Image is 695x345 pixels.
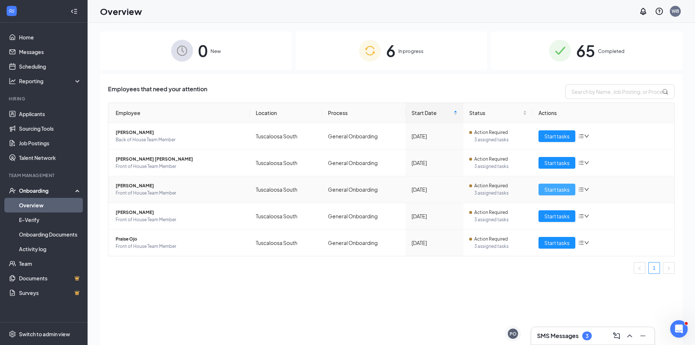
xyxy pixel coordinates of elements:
td: Tuscaloosa South [250,176,323,203]
button: ChevronUp [624,330,636,342]
span: bars [578,133,584,139]
a: DocumentsCrown [19,271,81,285]
span: 65 [576,38,595,63]
a: E-Verify [19,212,81,227]
span: right [667,266,671,271]
span: [PERSON_NAME] [PERSON_NAME] [116,156,244,163]
div: [DATE] [412,212,457,220]
div: 3 [586,333,588,339]
td: General Onboarding [322,150,406,176]
h3: SMS Messages [537,332,579,340]
span: 3 assigned tasks [474,136,527,143]
div: WB [672,8,679,14]
button: Start tasks [538,184,575,195]
button: Minimize [637,330,649,342]
a: Home [19,30,81,45]
svg: UserCheck [9,187,16,194]
span: 0 [198,38,208,63]
td: Tuscaloosa South [250,230,323,256]
td: General Onboarding [322,230,406,256]
span: Action Required [474,129,508,136]
span: 3 assigned tasks [474,189,527,197]
td: Tuscaloosa South [250,150,323,176]
span: down [584,187,589,192]
div: Reporting [19,77,82,85]
div: Hiring [9,96,80,102]
span: Front of House Team Member [116,163,244,170]
svg: Analysis [9,77,16,85]
span: Status [469,109,522,117]
div: [DATE] [412,132,457,140]
svg: ChevronUp [625,331,634,340]
th: Process [322,103,406,123]
th: Employee [108,103,250,123]
a: Activity log [19,242,81,256]
span: [PERSON_NAME] [116,129,244,136]
span: Front of House Team Member [116,189,244,197]
span: bars [578,240,584,246]
span: Start tasks [544,132,569,140]
svg: Notifications [639,7,648,16]
div: Team Management [9,172,80,179]
span: Action Required [474,156,508,163]
span: Front of House Team Member [116,216,244,223]
svg: Minimize [638,331,647,340]
span: [PERSON_NAME] [116,182,244,189]
a: Sourcing Tools [19,121,81,136]
svg: QuestionInfo [655,7,664,16]
td: Tuscaloosa South [250,123,323,150]
td: General Onboarding [322,176,406,203]
span: down [584,160,589,165]
span: 3 assigned tasks [474,163,527,170]
svg: WorkstreamLogo [8,7,15,15]
span: Employees that need your attention [108,84,207,99]
span: Start Date [412,109,452,117]
a: Team [19,256,81,271]
svg: ComposeMessage [612,331,621,340]
span: Praise Ojo [116,235,244,243]
span: New [211,47,221,55]
span: Start tasks [544,185,569,193]
a: Onboarding Documents [19,227,81,242]
th: Location [250,103,323,123]
span: 6 [386,38,395,63]
div: Switch to admin view [19,330,70,338]
a: SurveysCrown [19,285,81,300]
td: General Onboarding [322,203,406,230]
span: In progress [398,47,424,55]
a: Job Postings [19,136,81,150]
a: Scheduling [19,59,81,74]
li: Previous Page [634,262,645,274]
span: Front of House Team Member [116,243,244,250]
button: Start tasks [538,210,575,222]
span: Start tasks [544,239,569,247]
td: Tuscaloosa South [250,203,323,230]
span: Completed [598,47,625,55]
span: Action Required [474,182,508,189]
span: down [584,134,589,139]
span: Back of House Team Member [116,136,244,143]
span: left [637,266,642,271]
a: Applicants [19,107,81,121]
iframe: Intercom live chat [670,320,688,338]
span: Start tasks [544,159,569,167]
span: [PERSON_NAME] [116,209,244,216]
div: Onboarding [19,187,75,194]
span: Action Required [474,235,508,243]
button: right [663,262,675,274]
div: [DATE] [412,159,457,167]
span: Action Required [474,209,508,216]
div: PO [510,331,517,337]
span: 3 assigned tasks [474,243,527,250]
span: bars [578,187,584,192]
h1: Overview [100,5,142,18]
button: Start tasks [538,237,575,249]
span: down [584,214,589,219]
span: Start tasks [544,212,569,220]
a: Messages [19,45,81,59]
button: Start tasks [538,157,575,169]
a: Overview [19,198,81,212]
svg: Collapse [70,8,78,15]
a: 1 [649,262,660,273]
div: [DATE] [412,185,457,193]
